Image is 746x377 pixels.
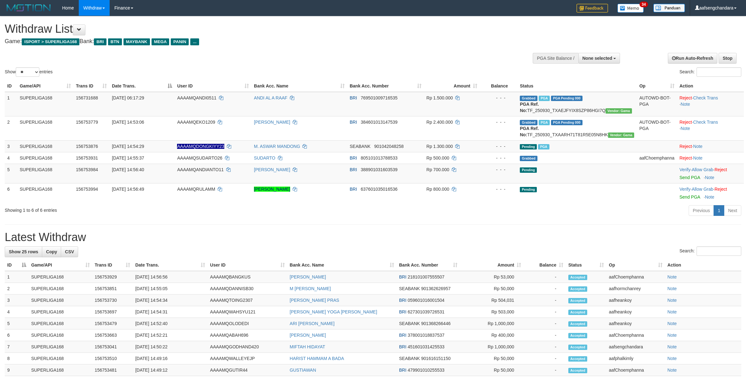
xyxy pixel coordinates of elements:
[177,187,215,192] span: AAAAMQRULAMM
[460,259,524,271] th: Amount: activate to sort column ascending
[208,318,287,329] td: AAAAMQOLODEDI
[421,286,450,291] span: Copy 901362626957 to clipboard
[427,155,449,160] span: Rp 500.000
[254,120,290,125] a: [PERSON_NAME]
[350,155,357,160] span: BRI
[524,283,566,295] td: -
[5,283,29,295] td: 2
[208,259,287,271] th: User ID: activate to sort column ascending
[5,80,17,92] th: ID
[5,205,306,213] div: Showing 1 to 6 of 6 entries
[482,143,515,149] div: - - -
[668,309,677,314] a: Note
[637,152,677,164] td: aafChoemphanna
[5,140,17,152] td: 3
[520,126,539,137] b: PGA Ref. No:
[112,120,144,125] span: [DATE] 14:53:06
[680,95,692,100] a: Reject
[65,249,74,254] span: CSV
[539,96,550,101] span: Marked by aafromsomean
[482,95,515,101] div: - - -
[5,164,17,183] td: 5
[520,156,537,161] span: Grabbed
[5,271,29,283] td: 1
[17,164,73,183] td: SUPERLIGA168
[692,167,713,172] a: Allow Grab
[551,96,582,101] span: PGA Pending
[680,175,700,180] a: Send PGA
[427,144,453,149] span: Rp 1.300.000
[92,295,133,306] td: 156753730
[133,341,207,353] td: [DATE] 14:50:22
[520,120,537,125] span: Grabbed
[175,80,251,92] th: User ID: activate to sort column ascending
[424,80,480,92] th: Amount: activate to sort column ascending
[361,187,398,192] span: Copy 637601035016536 to clipboard
[524,295,566,306] td: -
[254,187,290,192] a: [PERSON_NAME]
[705,175,714,180] a: Note
[133,295,207,306] td: [DATE] 14:54:34
[677,140,744,152] td: ·
[460,271,524,283] td: Rp 53,000
[606,318,665,329] td: aafheankoy
[681,126,690,131] a: Note
[112,167,144,172] span: [DATE] 14:56:40
[677,116,744,140] td: · ·
[606,364,665,376] td: aafChoemphanna
[177,95,216,100] span: AAAAMQANDI0511
[112,144,144,149] span: [DATE] 14:54:29
[290,344,325,349] a: MIFTAH HIDAYAT
[697,67,741,77] input: Search:
[29,341,92,353] td: SUPERLIGA168
[61,246,78,257] a: CSV
[653,4,685,12] img: panduan.png
[290,333,326,338] a: [PERSON_NAME]
[524,306,566,318] td: -
[408,298,445,303] span: Copy 059601016001504 to clipboard
[29,329,92,341] td: SUPERLIGA168
[92,306,133,318] td: 156753697
[133,318,207,329] td: [DATE] 14:52:40
[5,295,29,306] td: 3
[680,144,692,149] a: Reject
[123,38,150,45] span: MAYBANK
[5,23,491,35] h1: Withdraw List
[374,144,404,149] span: Copy 901042048258 to clipboard
[76,95,98,100] span: 156731688
[16,67,39,77] select: Showentries
[524,259,566,271] th: Balance: activate to sort column ascending
[640,2,648,7] span: 34
[427,95,453,100] span: Rp 1.500.000
[361,120,398,125] span: Copy 384601013147539 to clipboard
[724,205,741,216] a: Next
[568,298,587,303] span: Accepted
[524,353,566,364] td: -
[427,120,453,125] span: Rp 2.400.000
[350,95,357,100] span: BRI
[5,364,29,376] td: 9
[480,80,517,92] th: Balance
[399,298,406,303] span: BRI
[399,274,406,279] span: BRI
[17,152,73,164] td: SUPERLIGA168
[517,92,637,116] td: TF_250930_TXAEJFYIX8SZP86HGI7Q
[94,38,106,45] span: BRI
[719,53,737,64] a: Stop
[399,309,406,314] span: BRI
[668,286,677,291] a: Note
[112,155,144,160] span: [DATE] 14:55:37
[399,321,420,326] span: SEABANK
[133,306,207,318] td: [DATE] 14:54:31
[668,344,677,349] a: Note
[208,341,287,353] td: AAAAMQGODHAND420
[399,368,406,373] span: BRI
[677,92,744,116] td: · ·
[133,329,207,341] td: [DATE] 14:52:21
[606,283,665,295] td: aafhormchanrey
[347,80,424,92] th: Bank Acc. Number: activate to sort column ascending
[76,120,98,125] span: 156753779
[399,356,420,361] span: SEABANK
[208,295,287,306] td: AAAAMQTOING2307
[76,167,98,172] span: 156753984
